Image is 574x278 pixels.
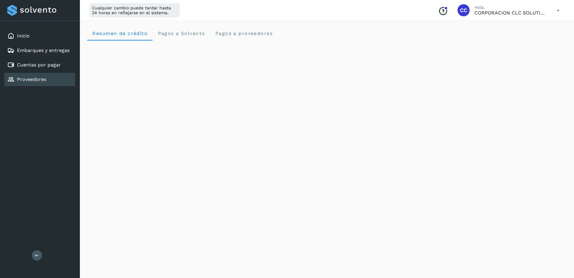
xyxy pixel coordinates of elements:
div: Cuentas por pagar [4,58,75,72]
span: Pagos a proveedores [215,31,273,36]
div: Inicio [4,29,75,43]
div: Proveedores [4,73,75,86]
a: Cuentas por pagar [17,62,61,68]
span: Resumen de crédito [92,31,148,36]
span: Pagos a Solvento [157,31,205,36]
a: Embarques y entregas [17,47,70,53]
a: Proveedores [17,76,46,82]
div: Embarques y entregas [4,44,75,57]
p: Hola, [474,5,547,10]
div: Cualquier cambio puede tardar hasta 24 horas en reflejarse en el sistema. [90,3,180,18]
p: CORPORACION CLC SOLUTIONS [474,10,547,16]
a: Inicio [17,33,30,39]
